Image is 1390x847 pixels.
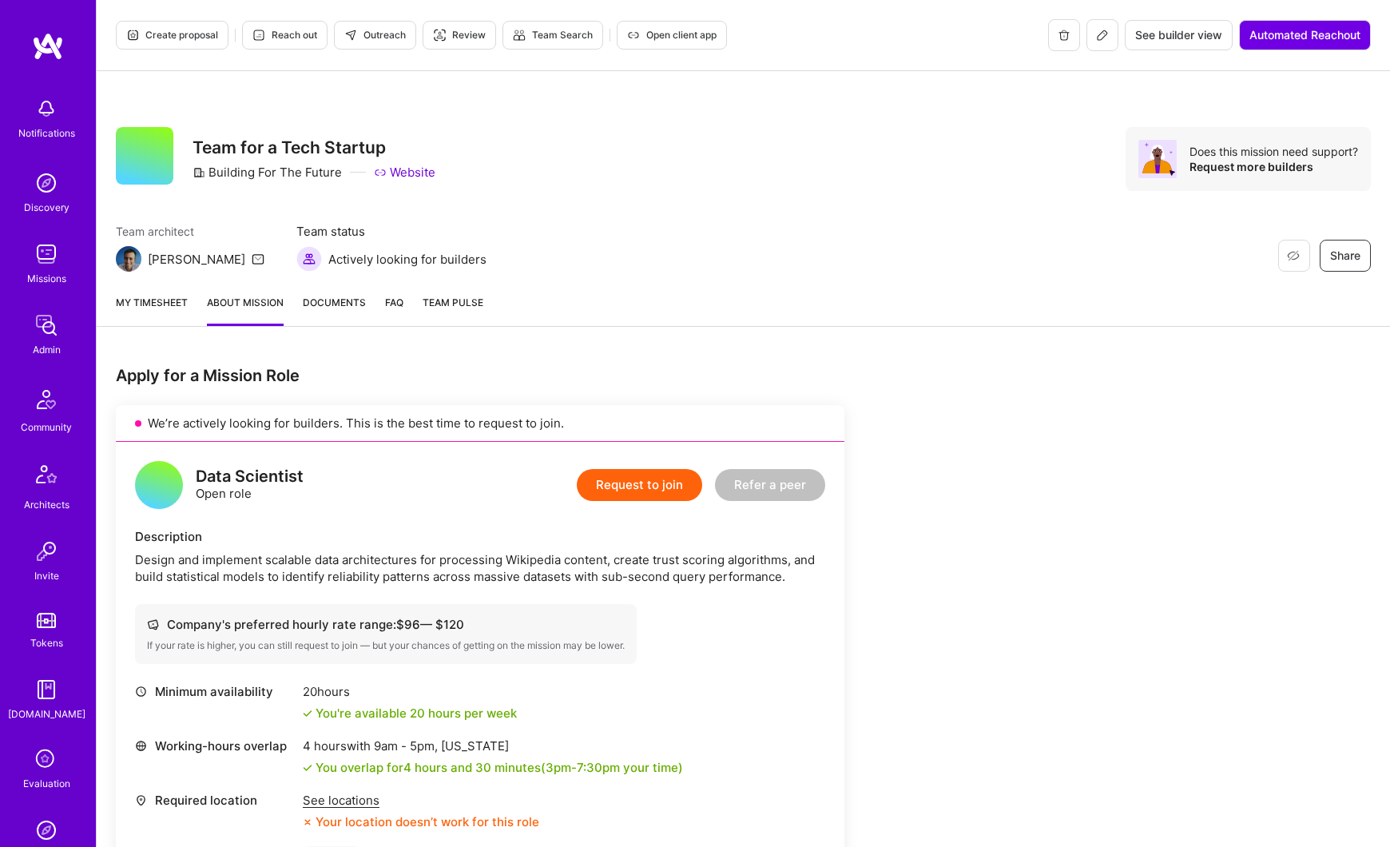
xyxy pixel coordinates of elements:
span: See builder view [1135,27,1222,43]
div: Design and implement scalable data architectures for processing Wikipedia content, create trust s... [135,551,825,585]
i: icon Proposal [126,29,139,42]
span: Automated Reachout [1249,27,1360,43]
div: Admin [33,341,61,358]
img: admin teamwork [30,309,62,341]
a: About Mission [207,294,284,326]
span: Open client app [627,28,717,42]
img: teamwork [30,238,62,270]
div: Missions [27,270,66,287]
img: logo [32,32,64,61]
span: Reach out [252,28,317,42]
div: Description [135,528,825,545]
div: We’re actively looking for builders. This is the best time to request to join. [116,405,844,442]
span: Outreach [344,28,406,42]
div: You overlap for 4 hours and 30 minutes ( your time) [316,759,683,776]
h3: Team for a Tech Startup [193,137,435,157]
button: See builder view [1125,20,1233,50]
i: icon Clock [135,686,147,698]
i: icon EyeClosed [1287,249,1300,262]
div: [PERSON_NAME] [148,251,245,268]
a: Website [374,164,435,181]
div: Does this mission need support? [1189,144,1358,159]
div: Architects [24,496,69,513]
span: 9am - 5pm , [371,738,441,754]
a: FAQ [385,294,403,326]
span: Team Pulse [423,296,483,308]
button: Open client app [617,21,727,50]
img: Admin Search [30,814,62,846]
span: Team Search [513,28,593,42]
div: 20 hours [303,683,517,700]
i: icon Targeter [433,29,446,42]
img: Community [27,380,66,419]
div: Tokens [30,634,63,651]
div: Minimum availability [135,683,295,700]
div: Community [21,419,72,435]
div: See locations [303,792,539,809]
div: Discovery [24,199,69,216]
span: Documents [303,294,366,311]
img: Architects [27,458,66,496]
button: Request to join [577,469,702,501]
a: Documents [303,294,366,326]
i: icon Cash [147,618,159,630]
div: Notifications [18,125,75,141]
span: 3pm - 7:30pm [546,760,620,775]
span: Actively looking for builders [328,251,486,268]
div: Data Scientist [196,468,304,485]
div: Open role [196,468,304,502]
img: Invite [30,535,62,567]
div: Building For The Future [193,164,342,181]
div: Apply for a Mission Role [116,365,844,386]
i: icon Location [135,794,147,806]
button: Share [1320,240,1371,272]
div: If your rate is higher, you can still request to join — but your chances of getting on the missio... [147,639,625,652]
img: discovery [30,167,62,199]
button: Review [423,21,496,50]
div: You're available 20 hours per week [303,705,517,722]
img: Avatar [1138,140,1177,178]
span: Review [433,28,486,42]
span: Share [1330,248,1360,264]
span: Team status [296,223,486,240]
button: Automated Reachout [1239,20,1371,50]
img: guide book [30,674,62,706]
img: bell [30,93,62,125]
img: tokens [37,613,56,628]
div: Evaluation [23,775,70,792]
span: Create proposal [126,28,218,42]
a: Team Pulse [423,294,483,326]
img: Team Architect [116,246,141,272]
i: icon CompanyGray [193,166,205,179]
div: 4 hours with [US_STATE] [303,738,683,754]
i: icon World [135,740,147,752]
div: Working-hours overlap [135,738,295,754]
button: Create proposal [116,21,228,50]
div: Invite [34,567,59,584]
div: [DOMAIN_NAME] [8,706,85,722]
div: Company's preferred hourly rate range: $ 96 — $ 120 [147,616,625,633]
span: Team architect [116,223,264,240]
div: Request more builders [1189,159,1358,174]
i: icon Check [303,709,312,718]
a: My timesheet [116,294,188,326]
div: Your location doesn’t work for this role [303,813,539,830]
button: Outreach [334,21,416,50]
button: Team Search [502,21,603,50]
i: icon Check [303,763,312,773]
i: icon SelectionTeam [31,745,62,775]
div: Required location [135,792,295,809]
button: Refer a peer [715,469,825,501]
button: Reach out [242,21,328,50]
i: icon CloseOrange [303,817,312,827]
i: icon Mail [252,253,264,265]
img: Actively looking for builders [296,246,322,272]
